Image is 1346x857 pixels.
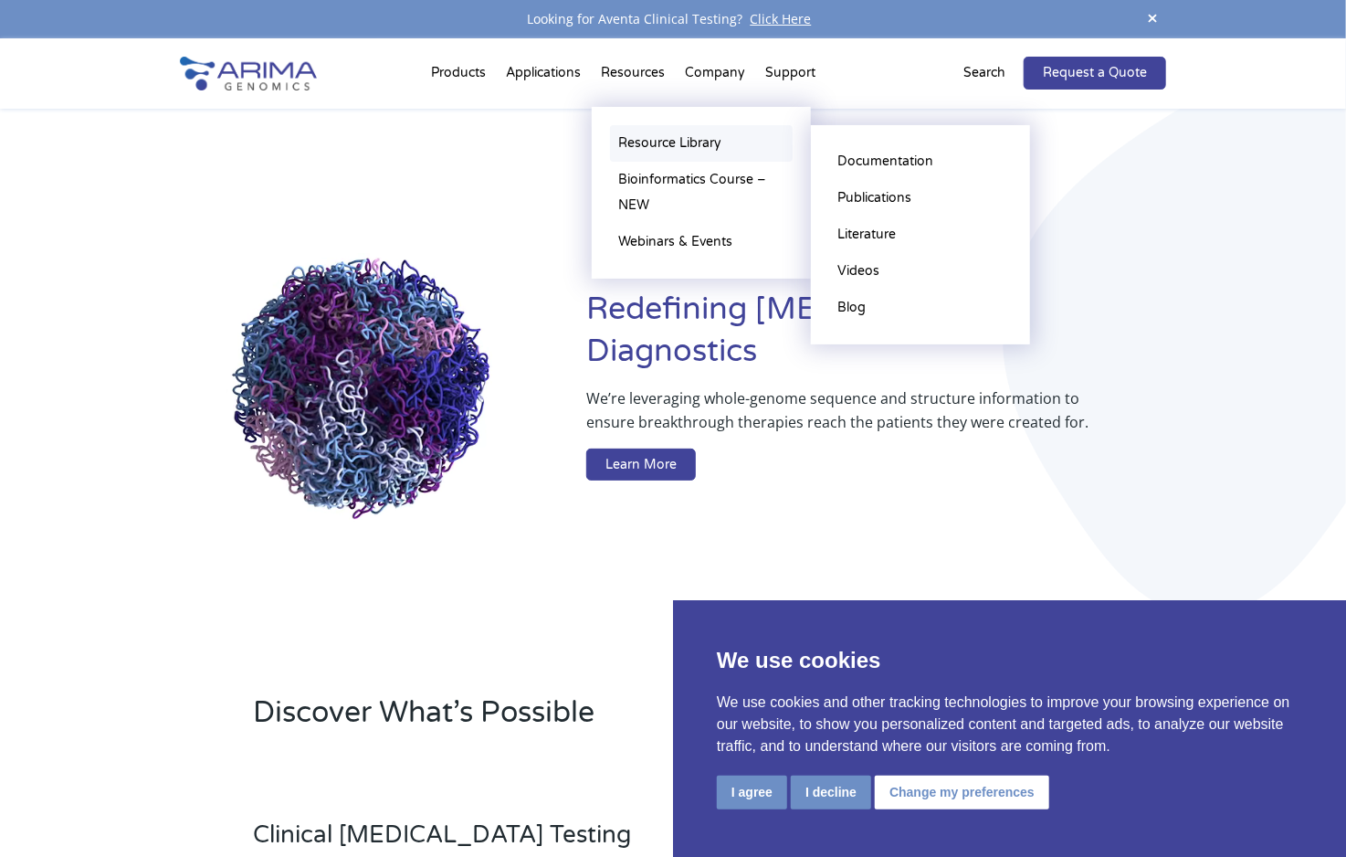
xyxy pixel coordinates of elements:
button: I decline [791,776,871,809]
div: Looking for Aventa Clinical Testing? [180,7,1166,31]
a: Videos [829,253,1012,290]
p: We use cookies [717,644,1302,677]
a: Request a Quote [1024,57,1166,90]
a: Webinars & Events [610,224,793,260]
a: Bioinformatics Course – NEW [610,162,793,224]
h1: Redefining [MEDICAL_DATA] Diagnostics [586,289,1166,386]
a: Blog [829,290,1012,326]
a: Literature [829,217,1012,253]
h2: Discover What’s Possible [253,693,906,747]
button: I agree [717,776,787,809]
button: Change my preferences [875,776,1049,809]
a: Resource Library [610,125,793,162]
img: Arima-Genomics-logo [180,57,317,90]
a: Documentation [829,143,1012,180]
a: Click Here [743,10,819,27]
p: Search [963,61,1005,85]
a: Publications [829,180,1012,217]
a: Learn More [586,449,696,481]
p: We use cookies and other tracking technologies to improve your browsing experience on our website... [717,692,1302,757]
p: We’re leveraging whole-genome sequence and structure information to ensure breakthrough therapies... [586,386,1093,449]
